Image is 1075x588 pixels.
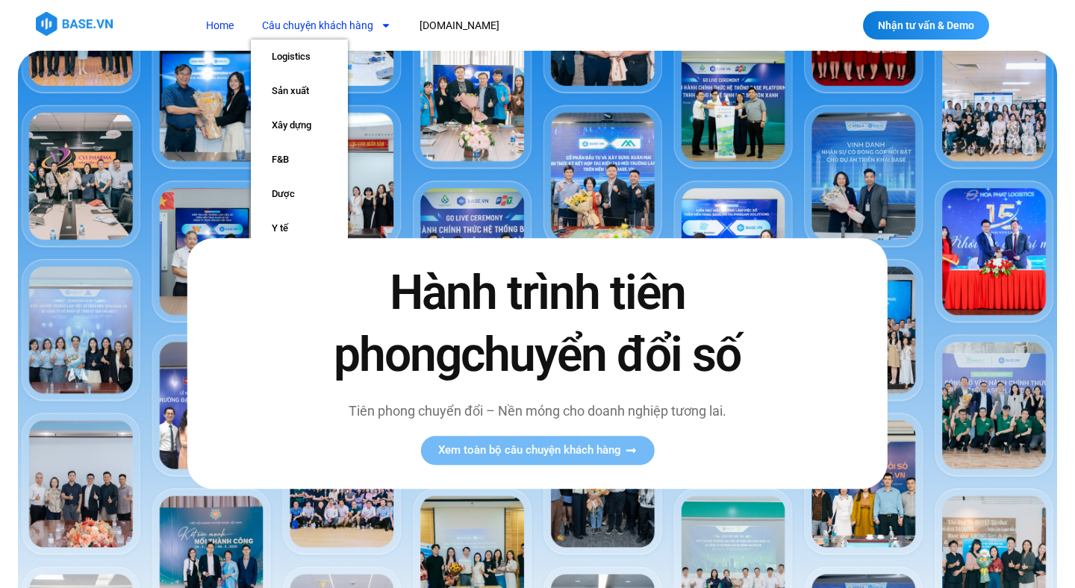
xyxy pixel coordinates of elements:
span: Xem toàn bộ câu chuyện khách hàng [438,445,621,456]
a: Nhận tư vấn & Demo [863,11,989,40]
nav: Menu [195,12,767,40]
a: Xem toàn bộ câu chuyện khách hàng [420,436,654,465]
a: Dược [251,177,348,211]
a: Home [195,12,245,40]
span: chuyển đổi số [461,327,741,383]
a: Câu chuyện khách hàng [251,12,402,40]
a: Logistics [251,40,348,74]
a: Sản xuất [251,74,348,108]
a: Xây dựng [251,108,348,143]
a: [DOMAIN_NAME] [408,12,511,40]
p: Tiên phong chuyển đổi – Nền móng cho doanh nghiệp tương lai. [302,401,773,421]
a: F&B [251,143,348,177]
a: Y tế [251,211,348,245]
h2: Hành trình tiên phong [302,262,773,386]
ul: Câu chuyện khách hàng [251,40,348,280]
span: Nhận tư vấn & Demo [878,20,974,31]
